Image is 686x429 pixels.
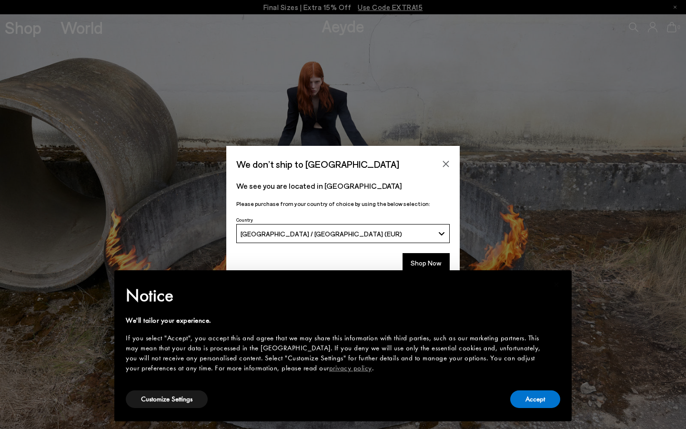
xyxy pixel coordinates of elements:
button: Shop Now [403,253,450,273]
span: Country [236,217,253,223]
button: Accept [510,390,560,408]
p: Please purchase from your country of choice by using the below selection: [236,199,450,208]
button: Close this notice [545,273,568,296]
div: We'll tailor your experience. [126,316,545,326]
div: If you select "Accept", you accept this and agree that we may share this information with third p... [126,333,545,373]
h2: Notice [126,283,545,308]
button: Close [439,157,453,171]
button: Customize Settings [126,390,208,408]
p: We see you are located in [GEOGRAPHIC_DATA] [236,180,450,192]
a: privacy policy [329,363,372,373]
span: We don’t ship to [GEOGRAPHIC_DATA] [236,156,399,173]
span: [GEOGRAPHIC_DATA] / [GEOGRAPHIC_DATA] (EUR) [241,230,402,238]
span: × [554,277,560,292]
